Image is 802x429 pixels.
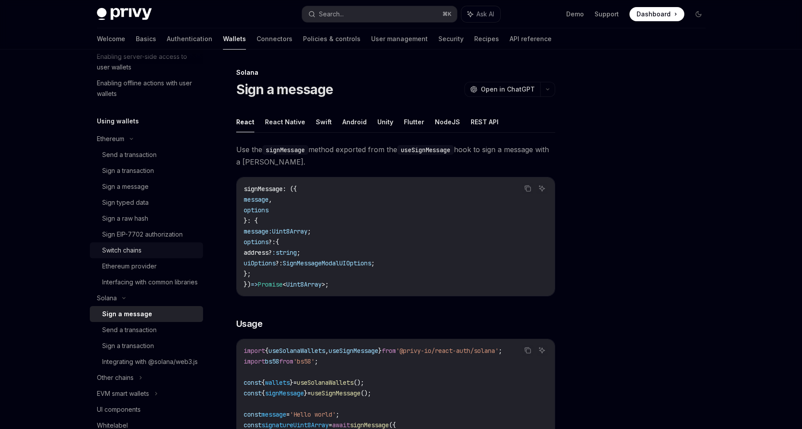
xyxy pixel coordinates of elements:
[261,389,265,397] span: {
[244,238,269,246] span: options
[283,280,286,288] span: <
[90,306,203,322] a: Sign a message
[244,389,261,397] span: const
[396,347,499,355] span: '@privy-io/react-auth/solana'
[90,195,203,211] a: Sign typed data
[244,227,272,235] span: message:
[566,10,584,19] a: Demo
[102,309,152,319] div: Sign a message
[261,410,286,418] span: message
[90,354,203,370] a: Integrating with @solana/web3.js
[510,28,552,50] a: API reference
[290,379,293,387] span: }
[342,111,367,132] button: Android
[336,410,339,418] span: ;
[97,28,125,50] a: Welcome
[269,347,325,355] span: useSolanaWallets
[236,81,334,97] h1: Sign a message
[90,147,203,163] a: Send a transaction
[371,28,428,50] a: User management
[257,28,292,50] a: Connectors
[97,293,117,303] div: Solana
[290,410,336,418] span: 'Hello world'
[325,347,329,355] span: ,
[476,10,494,19] span: Ask AI
[304,389,307,397] span: }
[261,379,265,387] span: {
[361,389,371,397] span: ();
[90,226,203,242] a: Sign EIP-7702 authorization
[279,357,293,365] span: from
[265,347,269,355] span: {
[102,245,142,256] div: Switch chains
[236,318,263,330] span: Usage
[276,249,297,257] span: string
[371,259,375,267] span: ;
[102,325,157,335] div: Send a transaction
[244,249,272,257] span: address?
[293,379,297,387] span: =
[236,111,254,132] button: React
[297,249,300,257] span: ;
[90,338,203,354] a: Sign a transaction
[97,388,149,399] div: EVM smart wallets
[442,11,452,18] span: ⌘ K
[307,389,311,397] span: =
[629,7,684,21] a: Dashboard
[474,28,499,50] a: Recipes
[90,258,203,274] a: Ethereum provider
[283,259,371,267] span: SignMessageModalUIOptions
[262,145,308,155] code: signMessage
[293,357,315,365] span: 'bs58'
[499,347,502,355] span: ;
[322,280,325,288] span: >
[258,280,283,288] span: Promise
[102,149,157,160] div: Send a transaction
[286,410,290,418] span: =
[236,143,555,168] span: Use the method exported from the hook to sign a message with a [PERSON_NAME].
[97,8,152,20] img: dark logo
[319,9,344,19] div: Search...
[286,280,322,288] span: Uint8Array
[90,402,203,418] a: UI components
[404,111,424,132] button: Flutter
[244,347,265,355] span: import
[272,249,276,257] span: :
[481,85,535,94] span: Open in ChatGPT
[353,379,364,387] span: ();
[97,134,124,144] div: Ethereum
[265,111,305,132] button: React Native
[382,347,396,355] span: from
[522,345,533,356] button: Copy the contents from the code block
[102,229,183,240] div: Sign EIP-7702 authorization
[350,421,389,429] span: signMessage
[167,28,212,50] a: Authentication
[90,179,203,195] a: Sign a message
[307,227,311,235] span: ;
[377,111,393,132] button: Unity
[236,68,555,77] div: Solana
[595,10,619,19] a: Support
[438,28,464,50] a: Security
[637,10,671,19] span: Dashboard
[397,145,454,155] code: useSignMessage
[378,347,382,355] span: }
[269,238,276,246] span: ?:
[244,206,269,214] span: options
[461,6,500,22] button: Ask AI
[276,238,279,246] span: {
[90,75,203,102] a: Enabling offline actions with user wallets
[244,410,261,418] span: const
[272,227,307,235] span: Uint8Array
[102,197,149,208] div: Sign typed data
[691,7,706,21] button: Toggle dark mode
[102,165,154,176] div: Sign a transaction
[102,341,154,351] div: Sign a transaction
[261,421,329,429] span: signatureUint8Array
[90,211,203,226] a: Sign a raw hash
[244,185,283,193] span: signMessage
[102,261,157,272] div: Ethereum provider
[536,183,548,194] button: Ask AI
[311,389,361,397] span: useSignMessage
[303,28,361,50] a: Policies & controls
